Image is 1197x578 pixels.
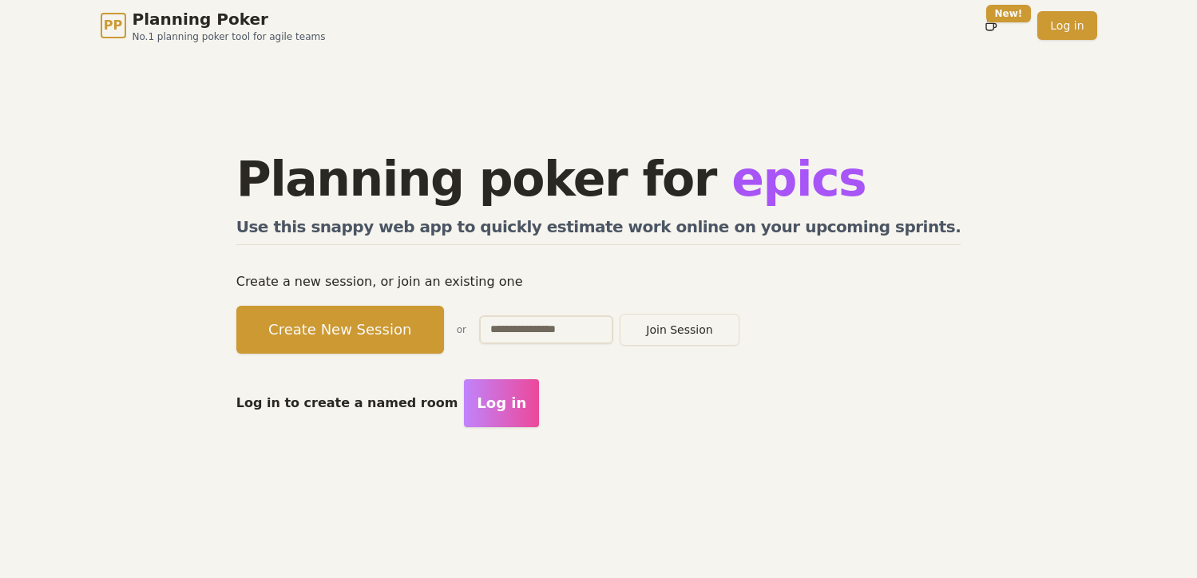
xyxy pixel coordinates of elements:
span: or [457,323,466,336]
span: epics [731,151,866,207]
h1: Planning poker for [236,155,961,203]
button: Log in [464,379,539,427]
span: Planning Poker [133,8,326,30]
p: Create a new session, or join an existing one [236,271,961,293]
div: New! [986,5,1032,22]
span: PP [104,16,122,35]
button: New! [977,11,1005,40]
span: No.1 planning poker tool for agile teams [133,30,326,43]
button: Create New Session [236,306,444,354]
h2: Use this snappy web app to quickly estimate work online on your upcoming sprints. [236,216,961,245]
span: Log in [477,392,526,414]
button: Join Session [620,314,739,346]
p: Log in to create a named room [236,392,458,414]
a: PPPlanning PokerNo.1 planning poker tool for agile teams [101,8,326,43]
a: Log in [1037,11,1096,40]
